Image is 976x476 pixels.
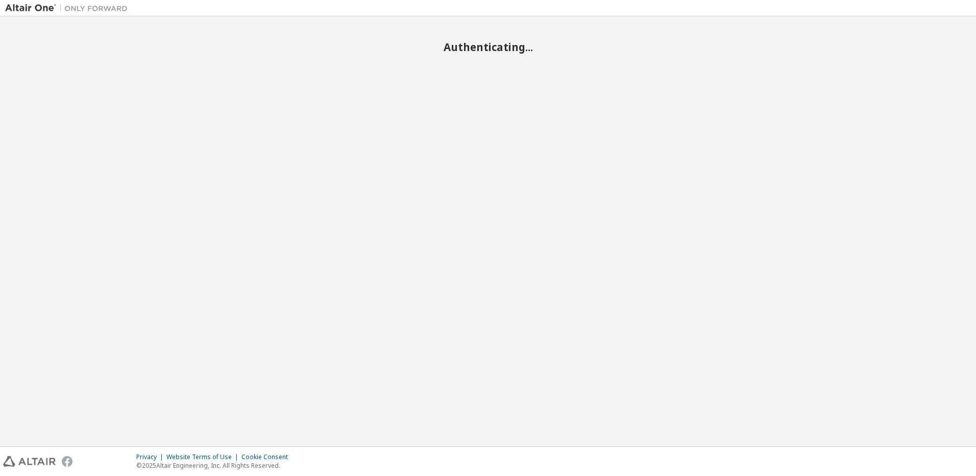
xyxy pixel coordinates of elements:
[5,3,133,13] img: Altair One
[136,453,166,461] div: Privacy
[136,461,294,470] p: © 2025 Altair Engineering, Inc. All Rights Reserved.
[5,40,971,54] h2: Authenticating...
[166,453,241,461] div: Website Terms of Use
[241,453,294,461] div: Cookie Consent
[3,456,56,467] img: altair_logo.svg
[62,456,72,467] img: facebook.svg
